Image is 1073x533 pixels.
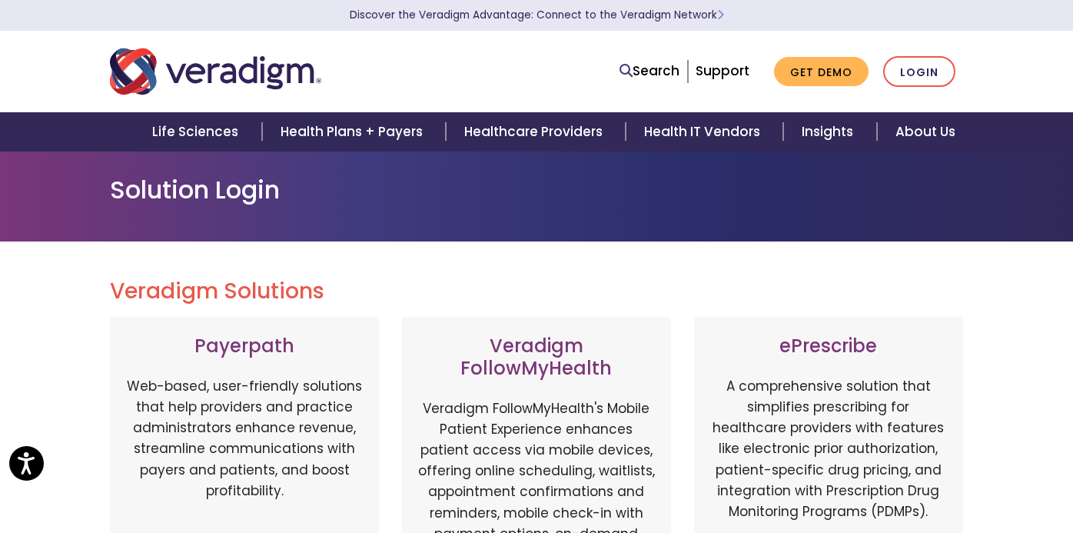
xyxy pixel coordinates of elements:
a: Get Demo [774,57,869,87]
a: Health IT Vendors [626,112,783,152]
a: Search [620,61,679,82]
a: Healthcare Providers [446,112,626,152]
span: Learn More [717,8,724,22]
a: Login [883,56,955,88]
h1: Solution Login [110,175,963,205]
img: Veradigm logo [110,46,321,97]
h2: Veradigm Solutions [110,278,963,305]
a: Insights [783,112,876,152]
h3: ePrescribe [709,335,948,358]
a: Health Plans + Payers [262,112,446,152]
h3: Payerpath [125,335,364,358]
a: Life Sciences [134,112,261,152]
a: Discover the Veradigm Advantage: Connect to the Veradigm NetworkLearn More [350,8,724,22]
a: About Us [877,112,974,152]
a: Support [696,62,749,80]
h3: Veradigm FollowMyHealth [417,335,656,380]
